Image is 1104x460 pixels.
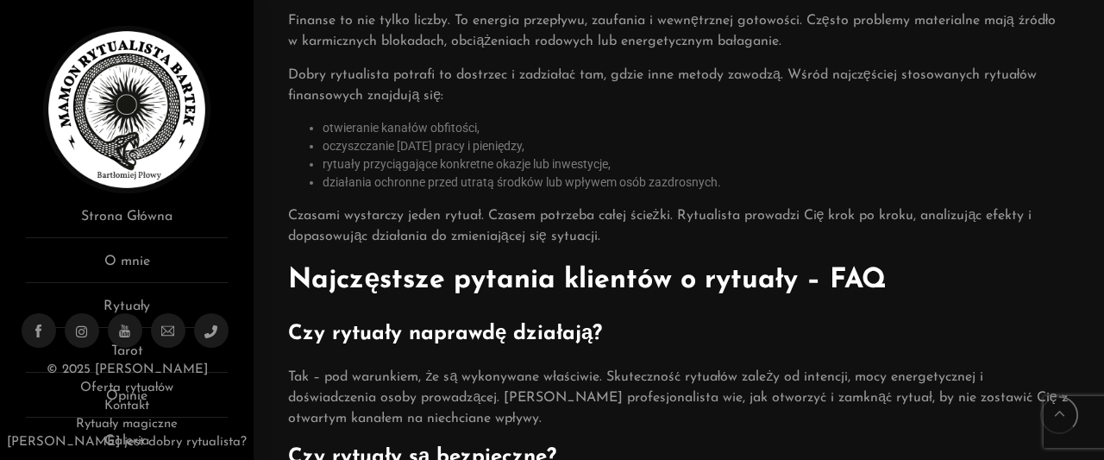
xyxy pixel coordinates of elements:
[80,381,173,394] a: Oferta rytuałów
[288,65,1069,106] p: Dobry rytualista potrafi to dostrzec i zadziałać tam, gdzie inne metody zawodzą. Wśród najczęście...
[43,26,210,193] img: Rytualista Bartek
[76,418,178,431] a: Rytuały magiczne
[288,318,1069,350] h4: Czy rytuały naprawdę działają?
[104,400,149,413] a: Kontakt
[288,260,1069,301] h2: Najczęstsze pytania klientów o rytuały – FAQ
[7,436,247,449] a: [PERSON_NAME] jest dobry rytualista?
[323,119,1069,137] li: otwieranie kanałów obfitości,
[323,173,1069,192] li: działania ochronne przed utratą środków lub wpływem osób zazdrosnych.
[26,296,228,328] a: Rytuały
[288,10,1069,52] p: Finanse to nie tylko liczby. To energia przepływu, zaufania i wewnętrznej gotowości. Często probl...
[323,155,1069,173] li: rytuały przyciągające konkretne okazje lub inwestycje,
[288,367,1069,429] p: Tak – pod warunkiem, że są wykonywane właściwie. Skuteczność rytuałów zależy od intencji, mocy en...
[26,206,228,238] a: Strona Główna
[26,251,228,283] a: O mnie
[323,137,1069,155] li: oczyszczanie [DATE] pracy i pieniędzy,
[288,205,1069,247] p: Czasami wystarczy jeden rytuał. Czasem potrzeba całej ścieżki. Rytualista prowadzi Cię krok po kr...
